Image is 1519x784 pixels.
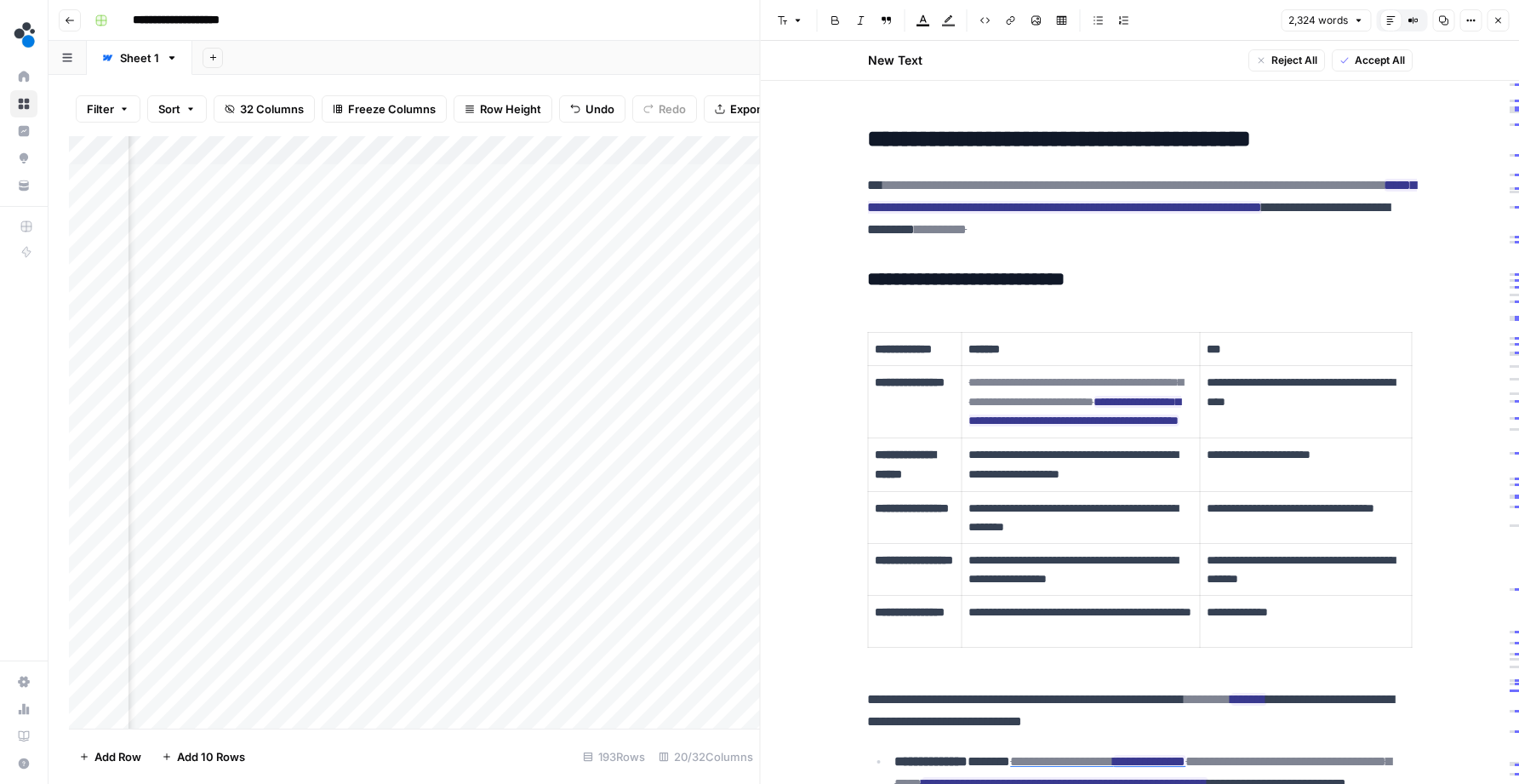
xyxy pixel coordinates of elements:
div: Sheet 1 [120,49,159,66]
button: Export CSV [704,95,802,123]
button: Row Height [454,95,552,123]
span: Reject All [1271,53,1316,68]
button: Accept All [1331,49,1412,72]
h2: New Text [867,52,922,69]
button: 32 Columns [214,95,315,123]
span: 2,324 words [1288,13,1348,28]
button: Workspace: spot.ai [10,14,37,56]
span: Redo [659,100,686,117]
a: Browse [10,90,37,117]
button: Reject All [1248,49,1324,72]
a: Your Data [10,172,37,199]
span: Row Height [480,100,541,117]
button: Add 10 Rows [151,743,255,770]
span: 32 Columns [240,100,304,117]
a: Home [10,63,37,90]
button: Sort [147,95,207,123]
span: Freeze Columns [348,100,436,117]
button: 2,324 words [1281,9,1371,31]
div: 193 Rows [576,743,652,770]
span: Undo [585,100,614,117]
a: Settings [10,668,37,695]
span: Filter [87,100,114,117]
a: Sheet 1 [87,41,192,75]
span: Export CSV [730,100,791,117]
span: Add 10 Rows [177,748,245,765]
a: Insights [10,117,37,145]
span: Accept All [1354,53,1404,68]
a: Opportunities [10,145,37,172]
button: Help + Support [10,750,37,777]
a: Learning Hub [10,723,37,750]
div: 20/32 Columns [652,743,760,770]
button: Undo [559,95,625,123]
img: spot.ai Logo [10,20,41,50]
button: Filter [76,95,140,123]
a: Usage [10,695,37,723]
button: Freeze Columns [322,95,447,123]
button: Add Row [69,743,151,770]
button: Redo [632,95,697,123]
span: Add Row [94,748,141,765]
span: Sort [158,100,180,117]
